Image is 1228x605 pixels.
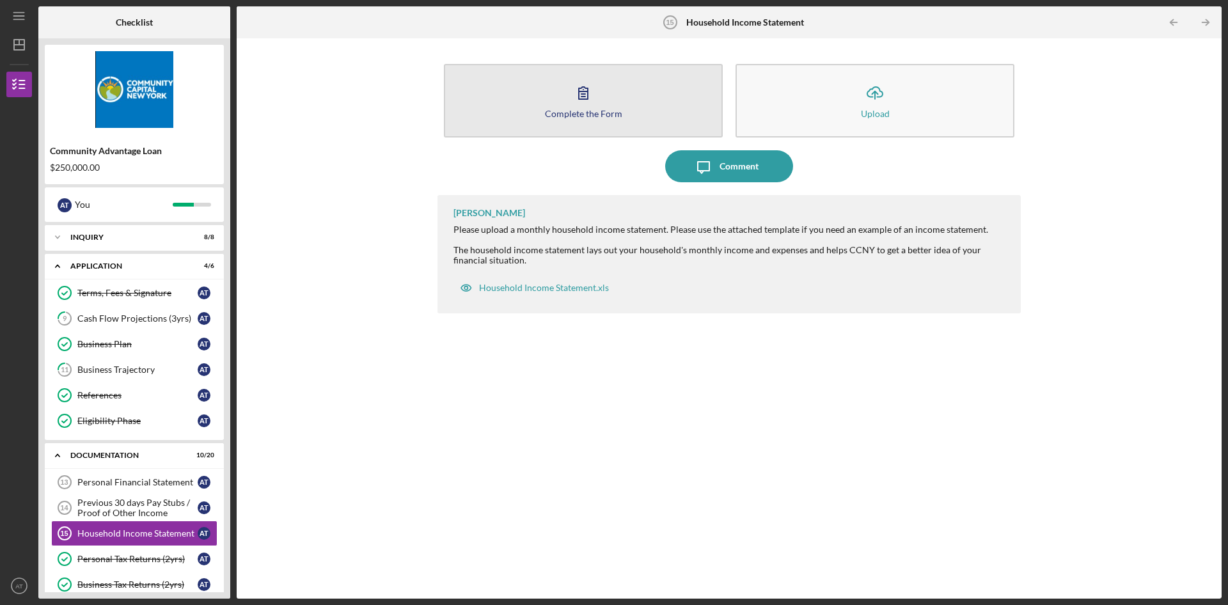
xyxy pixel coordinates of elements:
[60,478,68,486] tspan: 13
[51,572,217,597] a: Business Tax Returns (2yrs)AT
[198,338,210,350] div: A T
[60,530,68,537] tspan: 15
[191,233,214,241] div: 8 / 8
[61,366,68,374] tspan: 11
[70,262,182,270] div: Application
[51,521,217,546] a: 15Household Income StatementAT
[77,528,198,538] div: Household Income Statement
[198,553,210,565] div: A T
[453,208,525,218] div: [PERSON_NAME]
[75,194,173,216] div: You
[77,390,198,400] div: References
[191,262,214,270] div: 4 / 6
[45,51,224,128] img: Product logo
[77,339,198,349] div: Business Plan
[479,283,609,293] div: Household Income Statement.xls
[545,109,622,118] div: Complete the Form
[51,469,217,495] a: 13Personal Financial StatementAT
[77,579,198,590] div: Business Tax Returns (2yrs)
[77,365,198,375] div: Business Trajectory
[60,504,68,512] tspan: 14
[198,527,210,540] div: A T
[15,583,23,590] text: AT
[191,452,214,459] div: 10 / 20
[51,357,217,382] a: 11Business TrajectoryAT
[861,109,890,118] div: Upload
[77,477,198,487] div: Personal Financial Statement
[51,408,217,434] a: Eligibility PhaseAT
[198,476,210,489] div: A T
[77,313,198,324] div: Cash Flow Projections (3yrs)
[51,546,217,572] a: Personal Tax Returns (2yrs)AT
[665,150,793,182] button: Comment
[198,501,210,514] div: A T
[198,414,210,427] div: A T
[666,19,673,26] tspan: 15
[51,331,217,357] a: Business PlanAT
[50,146,219,156] div: Community Advantage Loan
[6,573,32,599] button: AT
[198,287,210,299] div: A T
[63,315,67,323] tspan: 9
[51,280,217,306] a: Terms, Fees & SignatureAT
[198,363,210,376] div: A T
[70,233,182,241] div: Inquiry
[77,416,198,426] div: Eligibility Phase
[198,578,210,591] div: A T
[70,452,182,459] div: Documentation
[736,64,1014,137] button: Upload
[116,17,153,27] b: Checklist
[686,17,804,27] b: Household Income Statement
[198,312,210,325] div: A T
[453,224,1008,265] div: Please upload a monthly household income statement. Please use the attached template if you need ...
[77,498,198,518] div: Previous 30 days Pay Stubs / Proof of Other Income
[50,162,219,173] div: $250,000.00
[58,198,72,212] div: A T
[51,306,217,331] a: 9Cash Flow Projections (3yrs)AT
[77,288,198,298] div: Terms, Fees & Signature
[77,554,198,564] div: Personal Tax Returns (2yrs)
[720,150,759,182] div: Comment
[198,389,210,402] div: A T
[444,64,723,137] button: Complete the Form
[51,382,217,408] a: ReferencesAT
[453,275,615,301] button: Household Income Statement.xls
[51,495,217,521] a: 14Previous 30 days Pay Stubs / Proof of Other IncomeAT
